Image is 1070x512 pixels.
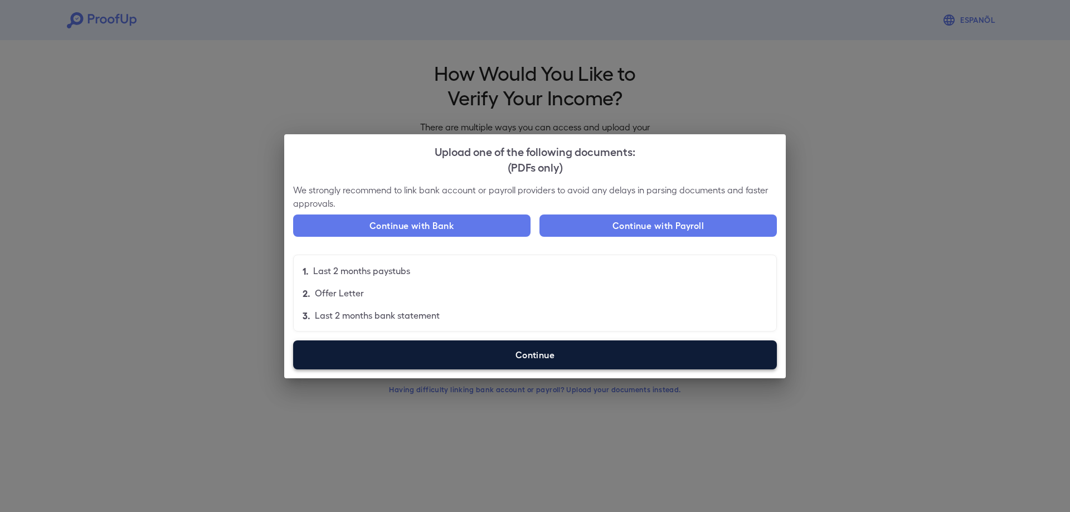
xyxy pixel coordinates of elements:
button: Continue with Payroll [539,214,777,237]
div: (PDFs only) [293,159,777,174]
label: Continue [293,340,777,369]
p: Last 2 months paystubs [313,264,410,277]
p: 3. [303,309,310,322]
p: 2. [303,286,310,300]
p: 1. [303,264,309,277]
p: Last 2 months bank statement [315,309,440,322]
button: Continue with Bank [293,214,531,237]
h2: Upload one of the following documents: [284,134,786,183]
p: We strongly recommend to link bank account or payroll providers to avoid any delays in parsing do... [293,183,777,210]
p: Offer Letter [315,286,364,300]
